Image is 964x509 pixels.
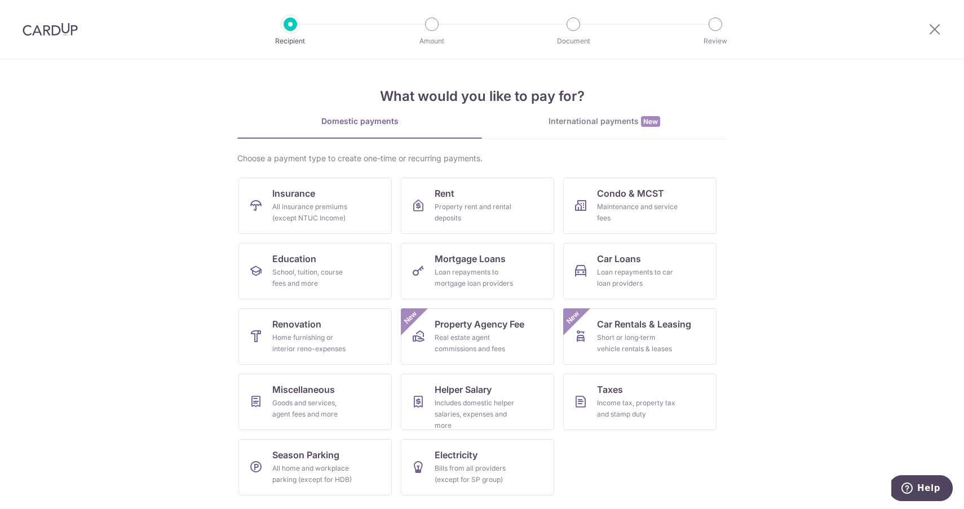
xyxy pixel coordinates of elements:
[401,374,554,430] a: Helper SalaryIncludes domestic helper salaries, expenses and more
[435,317,524,331] span: Property Agency Fee
[674,36,757,47] p: Review
[272,448,339,462] span: Season Parking
[249,36,332,47] p: Recipient
[237,116,482,127] div: Domestic payments
[563,374,717,430] a: TaxesIncome tax, property tax and stamp duty
[597,397,678,420] div: Income tax, property tax and stamp duty
[272,383,335,396] span: Miscellaneous
[272,201,353,224] div: All insurance premiums (except NTUC Income)
[532,36,615,47] p: Document
[272,252,316,265] span: Education
[272,332,353,355] div: Home furnishing or interior reno-expenses
[272,187,315,200] span: Insurance
[237,153,727,164] div: Choose a payment type to create one-time or recurring payments.
[482,116,727,127] div: International payments
[401,308,420,327] span: New
[272,463,353,485] div: All home and workplace parking (except for HDB)
[597,201,678,224] div: Maintenance and service fees
[272,317,321,331] span: Renovation
[435,267,516,289] div: Loan repayments to mortgage loan providers
[238,243,392,299] a: EducationSchool, tuition, course fees and more
[26,8,49,18] span: Help
[237,86,727,107] h4: What would you like to pay for?
[564,308,582,327] span: New
[401,308,554,365] a: Property Agency FeeReal estate agent commissions and feesNew
[272,267,353,289] div: School, tuition, course fees and more
[401,243,554,299] a: Mortgage LoansLoan repayments to mortgage loan providers
[563,308,717,365] a: Car Rentals & LeasingShort or long‑term vehicle rentals & leasesNew
[238,308,392,365] a: RenovationHome furnishing or interior reno-expenses
[238,374,392,430] a: MiscellaneousGoods and services, agent fees and more
[597,267,678,289] div: Loan repayments to car loan providers
[401,178,554,234] a: RentProperty rent and rental deposits
[435,383,492,396] span: Helper Salary
[597,252,641,265] span: Car Loans
[435,201,516,224] div: Property rent and rental deposits
[597,317,691,331] span: Car Rentals & Leasing
[435,397,516,431] div: Includes domestic helper salaries, expenses and more
[641,116,660,127] span: New
[435,252,506,265] span: Mortgage Loans
[891,475,953,503] iframe: Opens a widget where you can find more information
[390,36,474,47] p: Amount
[563,243,717,299] a: Car LoansLoan repayments to car loan providers
[238,439,392,495] a: Season ParkingAll home and workplace parking (except for HDB)
[435,463,516,485] div: Bills from all providers (except for SP group)
[435,187,454,200] span: Rent
[238,178,392,234] a: InsuranceAll insurance premiums (except NTUC Income)
[435,448,477,462] span: Electricity
[597,187,664,200] span: Condo & MCST
[23,23,78,36] img: CardUp
[272,397,353,420] div: Goods and services, agent fees and more
[597,383,623,396] span: Taxes
[563,178,717,234] a: Condo & MCSTMaintenance and service fees
[597,332,678,355] div: Short or long‑term vehicle rentals & leases
[435,332,516,355] div: Real estate agent commissions and fees
[401,439,554,495] a: ElectricityBills from all providers (except for SP group)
